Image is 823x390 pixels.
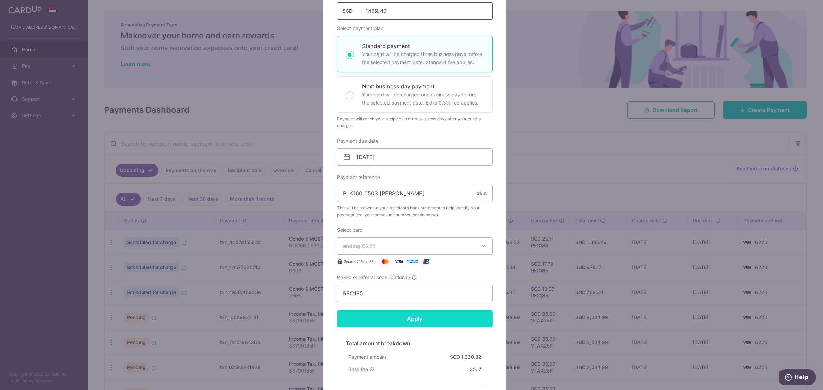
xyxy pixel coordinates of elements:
[337,205,493,218] span: This will be shown on your recipient’s bank statement to help identify your payment (e.g. your na...
[337,274,410,281] span: Promo or referral code (optional)
[337,137,379,144] label: Payment due date
[343,8,360,14] span: SGD
[337,227,363,233] label: Select card
[362,50,484,66] p: Your card will be charged three business days before the selected payment date. Standard fee appl...
[337,2,493,20] input: 0.00
[337,174,380,181] label: Payment reference
[447,351,484,363] div: SGD 1,360.32
[362,42,484,50] p: Standard payment
[346,351,389,363] div: Payment amount
[419,257,433,266] img: UnionPay
[362,90,484,107] p: Your card will be charged one business day before the selected payment date. Extra 0.3% fee applies.
[337,237,493,255] button: ending 6226
[467,363,484,376] div: 25.17
[344,259,375,264] span: Secure 256-bit SSL
[337,25,383,32] label: Select payment plan
[779,369,816,387] iframe: Opens a widget where you can find more information
[406,257,419,266] img: American Express
[362,82,484,90] p: Next business day payment
[378,257,392,266] img: Mastercard
[337,148,493,166] input: DD / MM / YYYY
[348,366,368,373] span: Base fee
[346,339,484,348] h5: Total amount breakdown
[392,257,406,266] img: Visa
[337,115,493,129] div: Payment will reach your recipient in three business days after your card is charged.
[477,190,487,197] div: 21/35
[337,310,493,327] input: Apply
[343,243,376,249] span: ending 6226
